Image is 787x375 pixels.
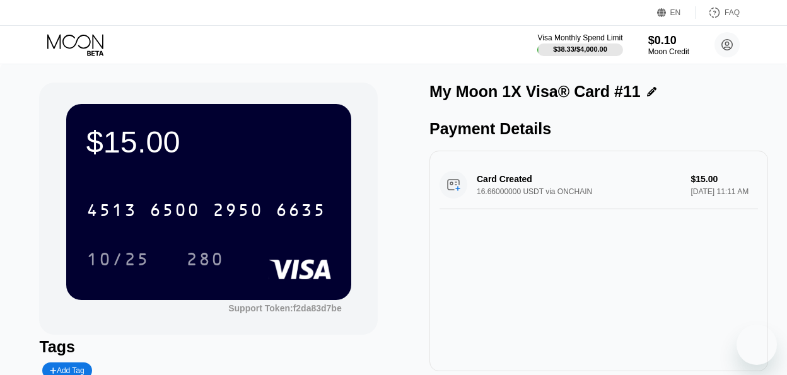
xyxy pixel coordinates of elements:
[537,33,622,56] div: Visa Monthly Spend Limit$38.33/$4,000.00
[670,8,681,17] div: EN
[537,33,622,42] div: Visa Monthly Spend Limit
[86,251,149,271] div: 10/25
[725,8,740,17] div: FAQ
[276,202,326,222] div: 6635
[86,202,137,222] div: 4513
[737,325,777,365] iframe: Button to launch messaging window, conversation in progress
[553,45,607,53] div: $38.33 / $4,000.00
[657,6,696,19] div: EN
[50,366,84,375] div: Add Tag
[648,34,689,56] div: $0.10Moon Credit
[696,6,740,19] div: FAQ
[39,338,378,356] div: Tags
[186,251,224,271] div: 280
[86,124,331,159] div: $15.00
[79,194,334,226] div: 4513650029506635
[228,303,341,313] div: Support Token: f2da83d7be
[213,202,263,222] div: 2950
[648,34,689,47] div: $0.10
[77,243,159,275] div: 10/25
[429,120,768,138] div: Payment Details
[429,83,641,101] div: My Moon 1X Visa® Card #11
[648,47,689,56] div: Moon Credit
[149,202,200,222] div: 6500
[177,243,233,275] div: 280
[228,303,341,313] div: Support Token:f2da83d7be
